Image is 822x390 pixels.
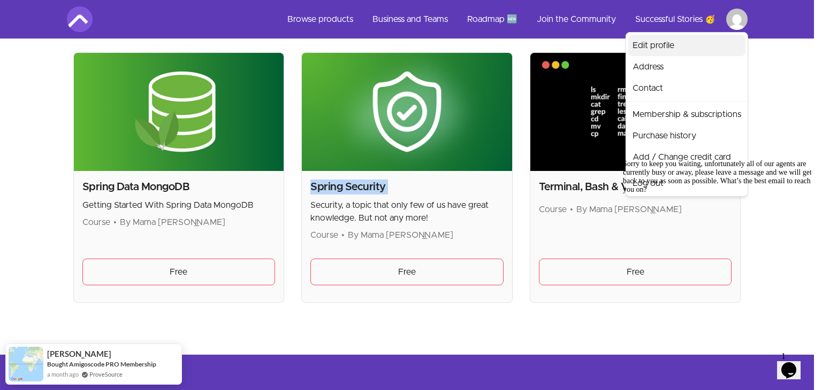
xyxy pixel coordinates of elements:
a: Address [628,56,745,77]
a: Add / Change credit card [628,146,745,168]
span: Sorry to keep you waiting, unfortunately all of our agents are currently busy or away, please lea... [4,4,193,38]
a: Contact [628,77,745,99]
a: Purchase history [628,125,745,146]
iframe: chat widget [777,347,811,379]
iframe: chat widget [619,155,811,342]
a: Membership & subscriptions [628,104,745,125]
a: Edit profile [628,35,745,56]
div: Sorry to keep you waiting, unfortunately all of our agents are currently busy or away, please lea... [4,4,197,38]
